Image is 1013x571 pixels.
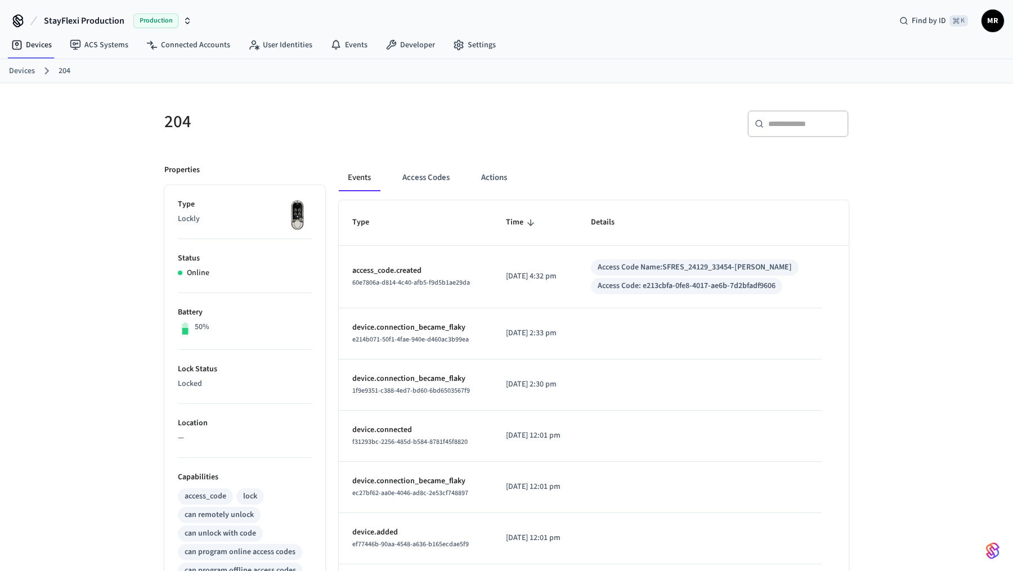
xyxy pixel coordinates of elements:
[352,475,479,487] p: device.connection_became_flaky
[185,491,226,502] div: access_code
[983,11,1003,31] span: MR
[61,35,137,55] a: ACS Systems
[376,35,444,55] a: Developer
[591,214,629,231] span: Details
[506,271,564,282] p: [DATE] 4:32 pm
[133,14,178,28] span: Production
[178,199,312,210] p: Type
[185,546,295,558] div: can program online access codes
[352,488,468,498] span: ec27bf62-aa0e-4046-ad8c-2e53cf748897
[178,417,312,429] p: Location
[506,430,564,442] p: [DATE] 12:01 pm
[195,321,209,333] p: 50%
[912,15,946,26] span: Find by ID
[890,11,977,31] div: Find by ID⌘ K
[506,214,538,231] span: Time
[178,432,312,444] p: —
[284,199,312,232] img: Lockly Vision Lock, Front
[444,35,505,55] a: Settings
[239,35,321,55] a: User Identities
[339,164,849,191] div: ant example
[178,363,312,375] p: Lock Status
[339,164,380,191] button: Events
[59,65,70,77] a: 204
[352,373,479,385] p: device.connection_became_flaky
[44,14,124,28] span: StayFlexi Production
[352,265,479,277] p: access_code.created
[352,424,479,436] p: device.connected
[178,213,312,225] p: Lockly
[506,532,564,544] p: [DATE] 12:01 pm
[164,164,200,176] p: Properties
[178,253,312,264] p: Status
[598,262,792,273] div: Access Code Name: SFRES_24129_33454-[PERSON_NAME]
[352,386,470,395] span: 1f9e9351-c388-4ed7-bd60-6bd6503567f9
[178,378,312,390] p: Locked
[981,10,1004,32] button: MR
[352,214,384,231] span: Type
[472,164,516,191] button: Actions
[185,528,256,539] div: can unlock with code
[949,15,968,26] span: ⌘ K
[986,542,999,560] img: SeamLogoGradient.69752ec5.svg
[506,379,564,390] p: [DATE] 2:30 pm
[243,491,257,502] div: lock
[352,335,469,344] span: e214b071-50f1-4fae-940e-d460ac3b99ea
[178,471,312,483] p: Capabilities
[185,509,254,521] div: can remotely unlock
[352,527,479,538] p: device.added
[506,481,564,493] p: [DATE] 12:01 pm
[321,35,376,55] a: Events
[2,35,61,55] a: Devices
[352,437,468,447] span: f31293bc-2256-485d-b584-8781f45f8820
[352,322,479,334] p: device.connection_became_flaky
[352,278,470,287] span: 60e7806a-d814-4c40-afb5-f9d5b1ae29da
[178,307,312,318] p: Battery
[164,110,500,133] h5: 204
[598,280,776,292] div: Access Code: e213cbfa-0fe8-4017-ae6b-7d2bfadf9606
[9,65,35,77] a: Devices
[393,164,459,191] button: Access Codes
[187,267,209,279] p: Online
[137,35,239,55] a: Connected Accounts
[506,327,564,339] p: [DATE] 2:33 pm
[352,539,469,549] span: ef77446b-90aa-4548-a636-b165ecdae5f9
